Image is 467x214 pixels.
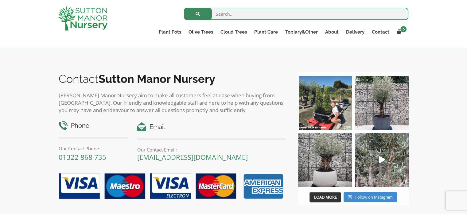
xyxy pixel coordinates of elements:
[217,28,251,36] a: Cloud Trees
[298,76,352,130] img: Our elegant & picturesque Angustifolia Cones are an exquisite addition to your Bay Tree collectio...
[355,76,409,130] img: A beautiful multi-stem Spanish Olive tree potted in our luxurious fibre clay pots 😍😍
[137,146,286,153] p: Our Contact Email:
[355,194,393,200] span: Follow on Instagram
[298,133,352,187] img: Check out this beauty we potted at our nursery today ❤️‍🔥 A huge, ancient gnarled Olive tree plan...
[355,133,409,187] a: Play
[99,72,215,85] b: Sutton Manor Nursery
[314,194,337,200] span: Load More
[400,26,407,32] span: 0
[59,72,286,85] h2: Contact
[309,192,341,203] button: Load More
[185,28,217,36] a: Olive Trees
[59,145,128,152] p: Our Contact Phone:
[251,28,281,36] a: Plant Care
[54,170,286,204] img: payment-options.png
[348,195,352,200] svg: Instagram
[393,28,408,36] a: 0
[155,28,185,36] a: Plant Pots
[281,28,321,36] a: Topiary&Other
[368,28,393,36] a: Contact
[58,6,107,30] img: logo
[137,122,286,132] h4: Email
[342,28,368,36] a: Delivery
[355,133,409,187] img: New arrivals Monday morning of beautiful olive trees 🤩🤩 The weather is beautiful this summer, gre...
[59,152,106,162] a: 01322 868 735
[184,8,408,20] input: Search...
[379,156,385,163] svg: Play
[59,92,286,114] p: [PERSON_NAME] Manor Nursery aim to make all customers feel at ease when buying from [GEOGRAPHIC_D...
[321,28,342,36] a: About
[137,152,248,162] a: [EMAIL_ADDRESS][DOMAIN_NAME]
[59,121,128,131] h4: Phone
[344,192,397,203] a: Instagram Follow on Instagram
